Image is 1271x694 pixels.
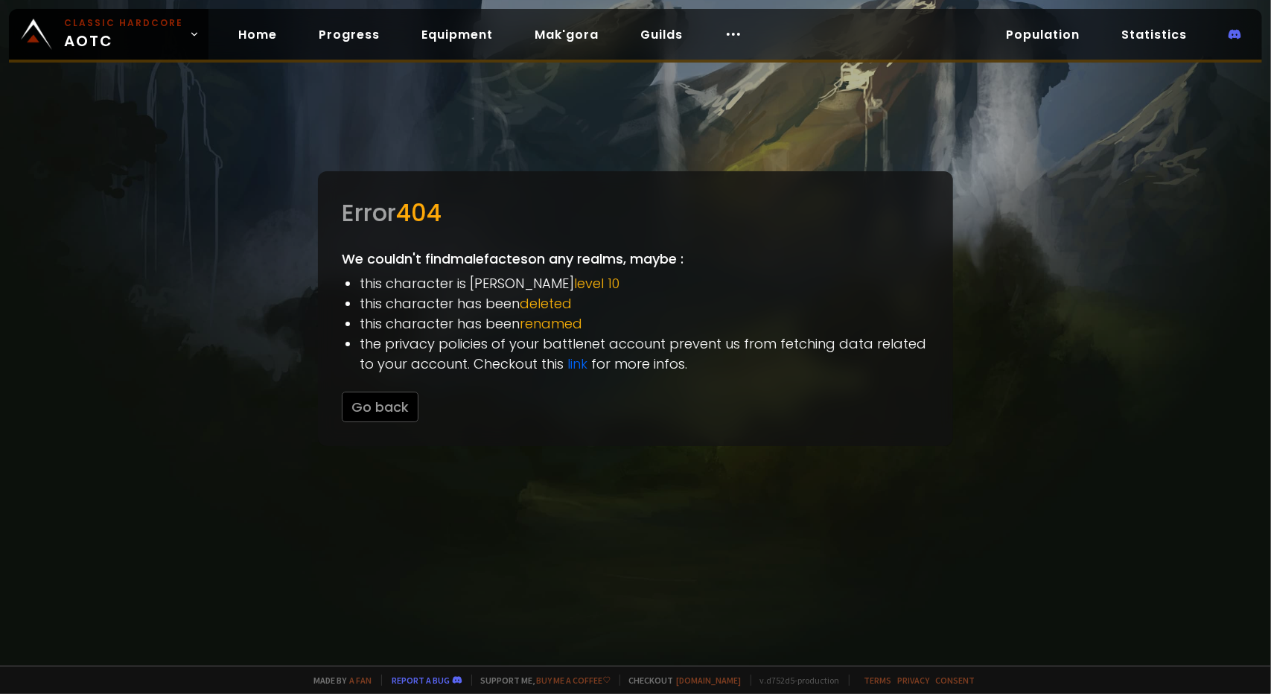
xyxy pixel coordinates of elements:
li: this character has been [360,293,930,313]
a: Terms [864,675,892,686]
span: Checkout [619,675,742,686]
a: Consent [936,675,975,686]
a: Report a bug [392,675,450,686]
a: Classic HardcoreAOTC [9,9,208,60]
span: 404 [396,196,442,229]
a: Equipment [410,19,505,50]
span: renamed [520,314,582,333]
li: the privacy policies of your battlenet account prevent us from fetching data related to your acco... [360,334,930,374]
span: v. d752d5 - production [751,675,840,686]
div: We couldn't find malefactes on any realms, maybe : [318,171,954,446]
a: Population [994,19,1092,50]
a: Mak'gora [523,19,611,50]
span: deleted [520,294,572,313]
a: Guilds [628,19,695,50]
a: [DOMAIN_NAME] [677,675,742,686]
a: Home [226,19,289,50]
button: Go back [342,392,418,422]
a: link [567,354,587,373]
small: Classic Hardcore [64,16,183,30]
a: a fan [350,675,372,686]
div: Error [342,195,930,231]
a: Statistics [1109,19,1199,50]
a: Progress [307,19,392,50]
span: AOTC [64,16,183,52]
a: Privacy [898,675,930,686]
li: this character is [PERSON_NAME] [360,273,930,293]
li: this character has been [360,313,930,334]
span: Support me, [471,675,611,686]
a: Buy me a coffee [537,675,611,686]
span: Made by [305,675,372,686]
a: Go back [342,398,418,416]
span: level 10 [574,274,619,293]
